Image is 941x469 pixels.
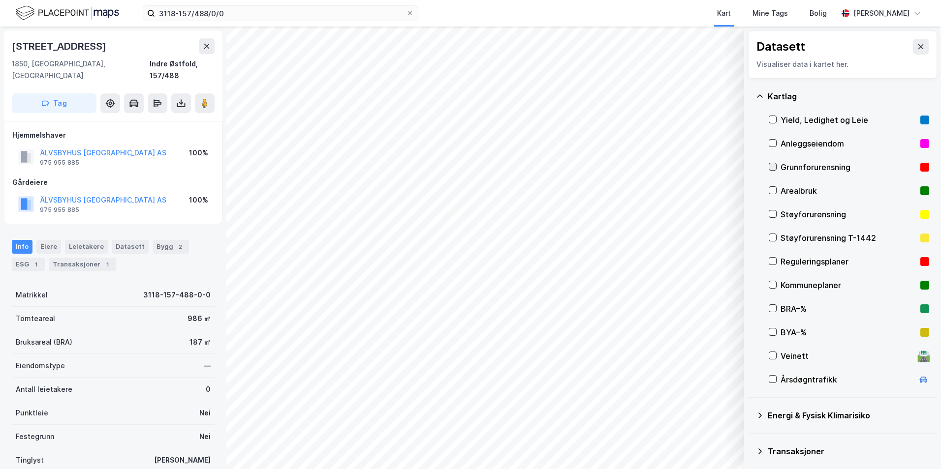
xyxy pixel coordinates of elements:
div: Festegrunn [16,431,54,442]
div: Bygg [153,240,189,254]
div: — [204,360,211,372]
div: 🛣️ [917,350,930,362]
div: [STREET_ADDRESS] [12,38,108,54]
div: Transaksjoner [49,258,116,271]
div: 100% [189,147,208,159]
div: Kart [717,7,731,19]
div: Antall leietakere [16,383,72,395]
div: Tinglyst [16,454,44,466]
div: 986 ㎡ [188,313,211,324]
div: Transaksjoner [768,445,929,457]
div: Visualiser data i kartet her. [756,59,929,70]
div: Grunnforurensning [781,161,916,173]
div: 0 [206,383,211,395]
div: Energi & Fysisk Klimarisiko [768,410,929,421]
div: Veinett [781,350,913,362]
div: Tomteareal [16,313,55,324]
div: Gårdeiere [12,176,214,188]
div: Anleggseiendom [781,138,916,149]
div: Datasett [756,39,805,55]
div: Matrikkel [16,289,48,301]
div: Eiere [36,240,61,254]
div: [PERSON_NAME] [853,7,910,19]
button: Tag [12,93,96,113]
div: Eiendomstype [16,360,65,372]
div: 2 [175,242,185,252]
img: logo.f888ab2527a4732fd821a326f86c7f29.svg [16,4,119,22]
div: Reguleringsplaner [781,256,916,267]
div: Arealbruk [781,185,916,197]
div: Nei [199,407,211,419]
div: Årsdøgntrafikk [781,374,913,385]
div: 3118-157-488-0-0 [143,289,211,301]
div: Støyforurensning T-1442 [781,232,916,244]
div: 975 955 885 [40,159,79,167]
div: Bruksareal (BRA) [16,336,72,348]
div: Bolig [810,7,827,19]
div: Støyforurensning [781,208,916,220]
div: Kommuneplaner [781,279,916,291]
div: Yield, Ledighet og Leie [781,114,916,126]
div: BYA–% [781,326,916,338]
iframe: Chat Widget [892,422,941,469]
div: Hjemmelshaver [12,129,214,141]
div: Nei [199,431,211,442]
div: BRA–% [781,303,916,315]
div: Leietakere [65,240,108,254]
div: [PERSON_NAME] [154,454,211,466]
input: Søk på adresse, matrikkel, gårdeiere, leietakere eller personer [155,6,406,21]
div: Kartlag [768,90,929,102]
div: 1 [102,260,112,269]
div: Info [12,240,32,254]
div: 1 [31,260,41,269]
div: Punktleie [16,407,48,419]
div: 975 955 885 [40,206,79,214]
div: Indre Østfold, 157/488 [150,58,215,82]
div: Mine Tags [753,7,788,19]
div: 187 ㎡ [189,336,211,348]
div: Datasett [112,240,149,254]
div: 100% [189,194,208,206]
div: ESG [12,258,45,271]
div: 1850, [GEOGRAPHIC_DATA], [GEOGRAPHIC_DATA] [12,58,150,82]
